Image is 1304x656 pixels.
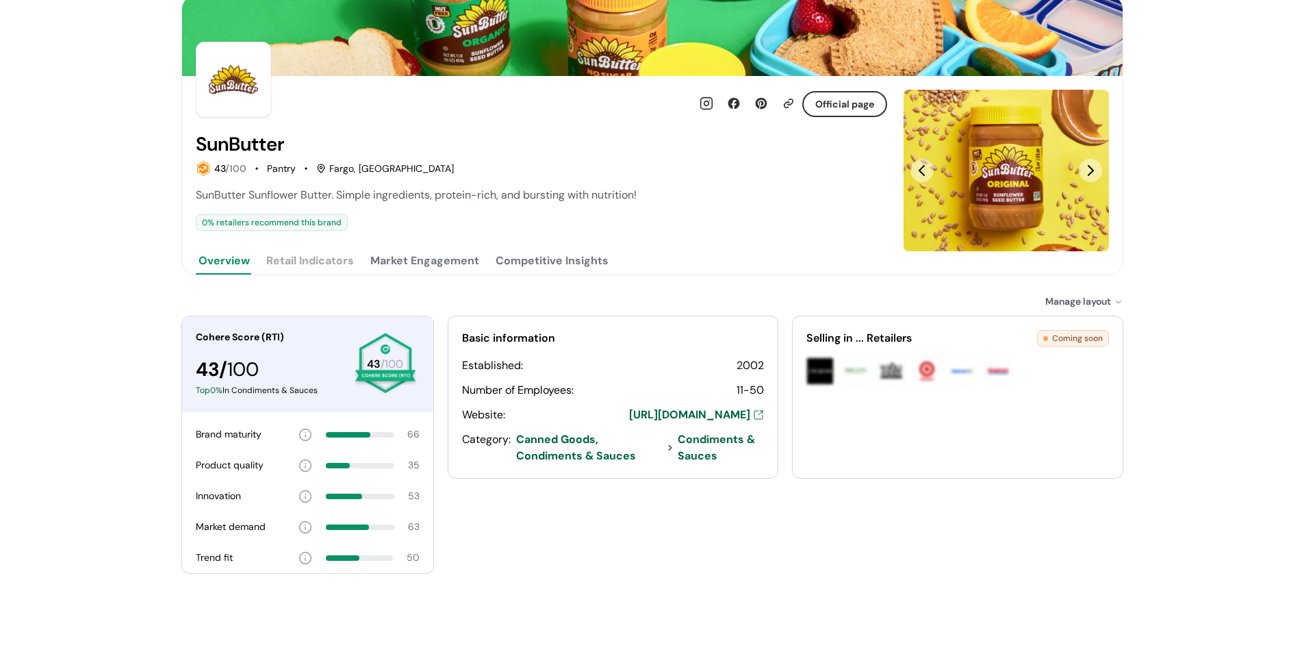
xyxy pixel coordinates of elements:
[196,330,343,344] div: Cohere Score (RTI)
[407,551,420,565] div: 50
[196,214,348,231] div: 0 % retailers recommend this brand
[368,247,482,275] button: Market Engagement
[196,384,343,396] div: In Condiments & Sauces
[462,357,523,374] div: Established:
[408,489,420,503] div: 53
[326,432,394,438] div: 66 percent
[1037,330,1109,346] div: Coming soon
[326,494,394,499] div: 53 percent
[462,407,505,423] div: Website:
[267,162,296,176] div: Pantry
[462,382,574,399] div: Number of Employees:
[806,330,1037,346] div: Selling in ... Retailers
[904,90,1109,251] img: Slide 0
[326,525,394,530] div: 63 percent
[196,134,285,155] h2: SunButter
[910,159,934,182] button: Previous Slide
[196,551,233,565] div: Trend fit
[629,407,764,423] a: [URL][DOMAIN_NAME]
[381,357,403,371] span: /100
[367,357,381,371] span: 43
[225,162,246,175] span: /100
[196,458,264,472] div: Product quality
[196,355,343,384] div: 43 /
[196,42,271,117] img: Brand Photo
[1045,294,1123,309] div: Manage layout
[516,431,663,464] span: Canned Goods, Condiments & Sauces
[214,162,225,175] span: 43
[196,385,222,396] span: Top 0 %
[904,90,1109,251] div: Carousel
[802,91,887,117] button: Official page
[407,427,420,442] div: 66
[196,427,261,442] div: Brand maturity
[326,463,394,468] div: 35 percent
[493,247,611,275] button: Competitive Insights
[264,247,357,275] button: Retail Indicators
[1079,159,1102,182] button: Next Slide
[196,489,241,503] div: Innovation
[737,357,764,374] div: 2002
[408,458,420,472] div: 35
[227,357,259,382] span: 100
[196,188,637,202] span: SunButter Sunflower Butter. Simple ingredients, protein-rich, and bursting with nutrition!
[737,382,764,399] div: 11-50
[904,90,1109,251] div: Slide 1
[408,520,420,534] div: 63
[326,555,393,561] div: 50 percent
[196,520,266,534] div: Market demand
[678,431,764,464] span: Condiments & Sauces
[316,162,454,176] div: Fargo, [GEOGRAPHIC_DATA]
[462,431,511,464] div: Category:
[462,330,765,346] div: Basic information
[196,247,253,275] button: Overview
